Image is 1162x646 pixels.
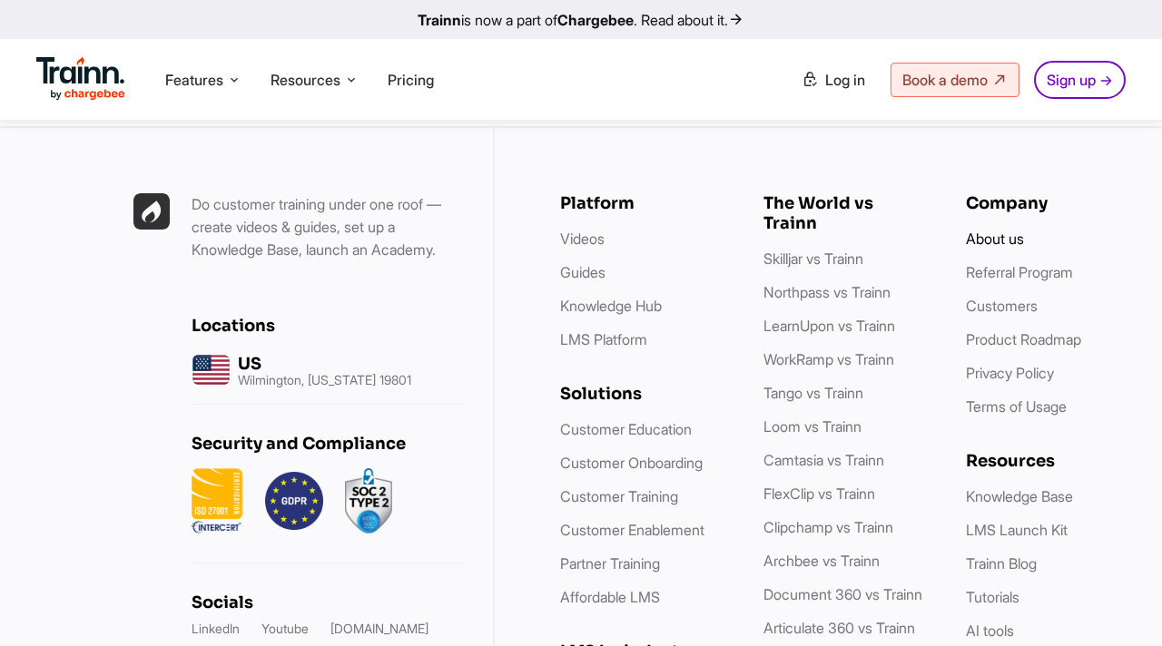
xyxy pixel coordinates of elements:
a: Archbee vs Trainn [763,552,880,570]
a: Youtube [261,620,309,638]
img: soc2 [345,468,392,533]
img: us headquarters [192,350,231,389]
h6: Resources [966,451,1133,471]
a: Articulate 360 vs Trainn [763,619,915,637]
a: Customers [966,297,1038,315]
a: LearnUpon vs Trainn [763,317,895,335]
a: Log in [791,64,876,96]
a: WorkRamp vs Trainn [763,350,894,368]
img: Trainn Logo [36,57,125,101]
a: Clipchamp vs Trainn [763,518,893,536]
a: LMS Platform [560,330,647,348]
span: Book a demo [902,71,988,89]
a: Partner Training [560,554,660,573]
a: Videos [560,230,605,248]
a: Book a demo [891,63,1019,97]
a: Document 360 vs Trainn [763,585,922,603]
p: Wilmington, [US_STATE] 19801 [238,374,411,387]
a: Customer Education [560,420,692,438]
img: Trainn | everything under one roof [133,193,170,230]
a: Terms of Usage [966,397,1067,416]
a: FlexClip vs Trainn [763,484,875,503]
h6: The World vs Trainn [763,193,931,233]
a: About us [966,230,1024,248]
b: Trainn [418,11,461,29]
a: Affordable LMS [560,588,660,606]
a: Guides [560,263,606,281]
h6: US [238,354,411,374]
h6: Platform [560,193,727,213]
a: Camtasia vs Trainn [763,451,884,469]
a: [DOMAIN_NAME] [330,620,428,638]
a: Skilljar vs Trainn [763,250,863,268]
a: Loom vs Trainn [763,417,862,436]
p: Do customer training under one roof — create videos & guides, set up a Knowledge Base, launch an ... [192,193,464,261]
a: Northpass vs Trainn [763,283,891,301]
a: Knowledge Hub [560,297,662,315]
h6: Solutions [560,384,727,404]
a: Pricing [388,71,434,89]
h6: Security and Compliance [192,434,464,454]
a: Knowledge Base [966,487,1073,505]
a: Referral Program [966,263,1073,281]
a: Customer Onboarding [560,454,703,472]
a: Tango vs Trainn [763,384,863,402]
h6: Socials [192,592,464,612]
span: Log in [825,71,865,89]
a: Trainn Blog [966,554,1037,573]
a: Product Roadmap [966,330,1081,348]
h6: Locations [192,316,464,336]
a: Tutorials [966,588,1019,606]
a: Privacy Policy [966,364,1054,382]
span: Resources [271,70,340,90]
a: Sign up → [1034,61,1126,99]
a: Customer Enablement [560,521,704,539]
a: AI tools [966,622,1014,640]
img: GDPR.png [265,468,323,533]
h6: Company [966,193,1133,213]
img: ISO [192,468,243,533]
iframe: Chat Widget [1071,559,1162,646]
a: LinkedIn [192,620,240,638]
span: Features [165,70,223,90]
a: LMS Launch Kit [966,521,1068,539]
a: Customer Training [560,487,678,505]
b: Chargebee [557,11,634,29]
